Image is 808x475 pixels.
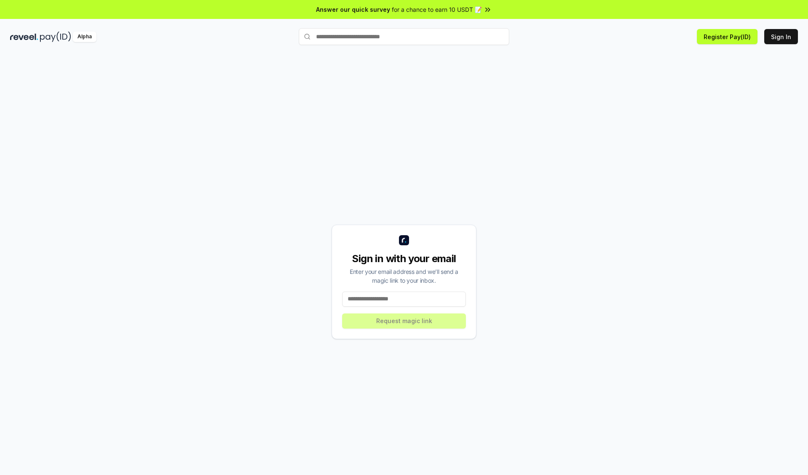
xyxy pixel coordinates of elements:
div: Enter your email address and we’ll send a magic link to your inbox. [342,267,466,285]
div: Alpha [73,32,96,42]
div: Sign in with your email [342,252,466,265]
img: pay_id [40,32,71,42]
img: reveel_dark [10,32,38,42]
span: Answer our quick survey [316,5,390,14]
span: for a chance to earn 10 USDT 📝 [392,5,482,14]
img: logo_small [399,235,409,245]
button: Register Pay(ID) [697,29,757,44]
button: Sign In [764,29,798,44]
